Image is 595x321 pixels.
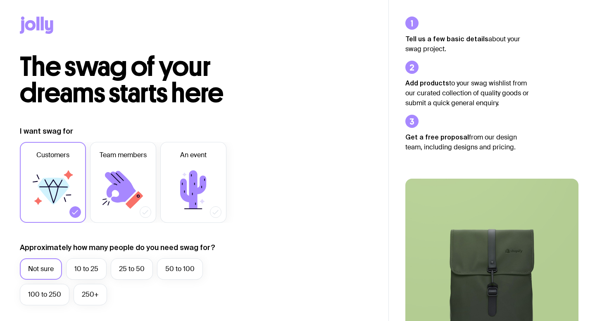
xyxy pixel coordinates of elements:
label: Approximately how many people do you need swag for? [20,243,215,253]
span: An event [180,150,207,160]
label: I want swag for [20,126,73,136]
p: to your swag wishlist from our curated collection of quality goods or submit a quick general enqu... [405,78,529,108]
strong: Get a free proposal [405,133,469,141]
span: Customers [36,150,69,160]
span: Team members [100,150,147,160]
label: 25 to 50 [111,258,153,280]
strong: Tell us a few basic details [405,35,488,42]
label: Not sure [20,258,62,280]
label: 250+ [74,284,107,305]
label: 100 to 250 [20,284,69,305]
span: The swag of your dreams starts here [20,50,224,109]
label: 10 to 25 [66,258,107,280]
p: from our design team, including designs and pricing. [405,132,529,152]
label: 50 to 100 [157,258,203,280]
strong: Add products [405,79,449,87]
p: about your swag project. [405,34,529,54]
